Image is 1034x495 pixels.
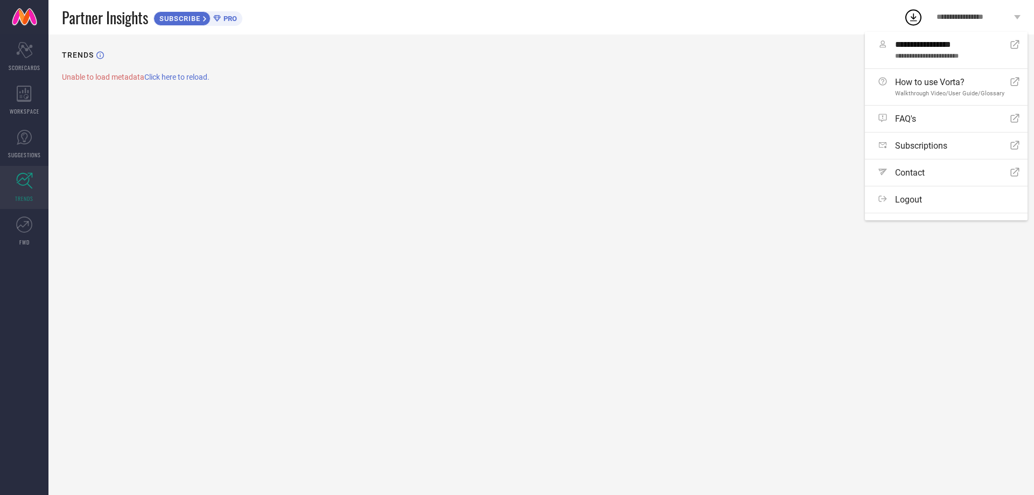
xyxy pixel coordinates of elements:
[28,28,118,37] div: Domain: [DOMAIN_NAME]
[895,194,922,205] span: Logout
[107,62,116,71] img: tab_keywords_by_traffic_grey.svg
[865,69,1028,105] a: How to use Vorta?Walkthrough Video/User Guide/Glossary
[895,141,947,151] span: Subscriptions
[62,51,94,59] h1: TRENDS
[119,64,181,71] div: Keywords by Traffic
[17,17,26,26] img: logo_orange.svg
[29,62,38,71] img: tab_domain_overview_orange.svg
[895,90,1004,97] span: Walkthrough Video/User Guide/Glossary
[221,15,237,23] span: PRO
[19,238,30,246] span: FWD
[865,106,1028,132] a: FAQ's
[9,64,40,72] span: SCORECARDS
[144,73,209,81] span: Click here to reload.
[154,15,203,23] span: SUBSCRIBE
[17,28,26,37] img: website_grey.svg
[865,159,1028,186] a: Contact
[62,73,1021,81] div: Unable to load metadata
[865,133,1028,159] a: Subscriptions
[904,8,923,27] div: Open download list
[895,77,1004,87] span: How to use Vorta?
[10,107,39,115] span: WORKSPACE
[8,151,41,159] span: SUGGESTIONS
[15,194,33,203] span: TRENDS
[153,9,242,26] a: SUBSCRIBEPRO
[895,114,916,124] span: FAQ's
[41,64,96,71] div: Domain Overview
[895,168,925,178] span: Contact
[62,6,148,29] span: Partner Insights
[30,17,53,26] div: v 4.0.25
